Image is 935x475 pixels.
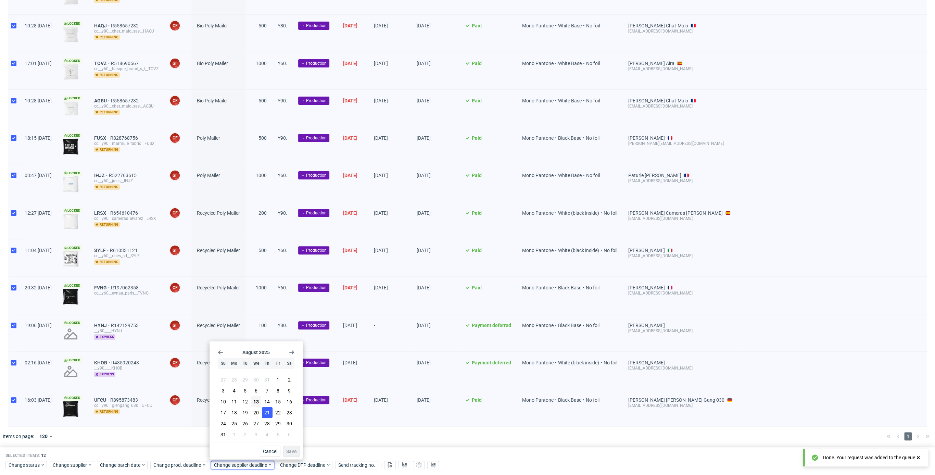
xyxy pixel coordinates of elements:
[233,431,236,438] span: 1
[197,173,220,178] span: Poly Mailer
[244,431,247,438] span: 2
[229,407,239,418] button: Mon Aug 18 2025
[111,285,140,290] a: R197062358
[301,98,327,104] span: → Production
[558,173,582,178] span: White Base
[262,385,273,396] button: Thu Aug 07 2025
[170,59,180,68] figcaption: GF
[284,374,294,385] button: Sat Aug 02 2025
[628,210,723,216] a: [PERSON_NAME] Cameras [PERSON_NAME]
[522,61,554,66] span: Mono Pantone
[109,173,138,178] span: R522763615
[111,23,140,28] a: R558657232
[229,396,239,407] button: Mon Aug 11 2025
[278,135,287,141] span: Y90.
[277,431,279,438] span: 5
[110,135,139,141] a: R828768756
[242,398,248,405] span: 12
[220,431,226,438] span: 31
[374,248,388,253] span: [DATE]
[197,210,240,216] span: Recycled Poly Mailer
[197,135,220,141] span: Poly Mailer
[170,246,180,255] figcaption: GF
[275,398,281,405] span: 15
[94,103,159,109] div: cc__y90__chat_malo_sas__AGBU
[554,248,558,253] span: •
[558,210,599,216] span: White (black inside)
[170,208,180,218] figcaption: GF
[262,396,273,407] button: Thu Aug 14 2025
[111,61,140,66] a: R518690567
[94,141,159,146] div: cc__y90__marmule_fabric__FUSX
[94,397,110,403] a: UFCU
[277,387,279,394] span: 8
[417,135,431,141] span: [DATE]
[94,28,159,34] div: cc__y80__chat_malo_sas__HAQJ
[63,101,79,117] img: data
[417,248,431,253] span: [DATE]
[599,210,604,216] span: •
[417,210,431,216] span: [DATE]
[111,323,140,328] span: R142129753
[628,103,732,109] div: [EMAIL_ADDRESS][DOMAIN_NAME]
[582,61,586,66] span: •
[94,248,110,253] span: SYLF
[25,173,52,178] span: 03:47 [DATE]
[197,23,228,28] span: Bio Poly Mailer
[110,397,139,403] a: R895873483
[111,360,140,365] a: R435920243
[222,387,225,394] span: 3
[374,61,388,66] span: [DATE]
[343,248,357,253] span: [DATE]
[284,385,294,396] button: Sat Aug 09 2025
[343,98,357,103] span: [DATE]
[63,208,82,213] span: Locked
[256,285,267,290] span: 1000
[63,401,79,417] img: version_two_editor_design
[256,61,267,66] span: 1000
[374,210,388,216] span: [DATE]
[240,396,250,407] button: Tue Aug 12 2025
[197,248,240,253] span: Recycled Poly Mailer
[94,323,111,328] a: HYNJ
[63,251,79,267] img: version_two_editor_design
[94,210,110,216] a: LRSX
[286,398,292,405] span: 16
[286,409,292,416] span: 23
[256,173,267,178] span: 1000
[218,407,228,418] button: Sun Aug 17 2025
[110,210,139,216] a: R654610476
[94,259,120,265] span: returning
[229,418,239,429] button: Mon Aug 25 2025
[94,178,159,184] div: cc__y60__jules__IHJZ
[628,323,665,328] a: [PERSON_NAME]
[25,98,52,103] span: 10:28 [DATE]
[301,210,327,216] span: → Production
[25,210,52,216] span: 12:27 [DATE]
[25,285,52,290] span: 20:32 [DATE]
[253,376,259,383] span: 30
[266,431,268,438] span: 4
[94,135,110,141] span: FUSX
[264,409,270,416] span: 21
[278,173,287,178] span: Y60.
[63,21,82,26] span: Locked
[258,210,267,216] span: 200
[263,449,277,454] span: Cancel
[343,173,357,178] span: [DATE]
[599,248,604,253] span: •
[94,285,111,290] span: FVNG
[255,431,257,438] span: 3
[242,409,248,416] span: 19
[586,173,600,178] span: No foil
[218,385,228,396] button: Sun Aug 03 2025
[251,385,261,396] button: Wed Aug 06 2025
[277,376,279,383] span: 1
[170,133,180,143] figcaption: GF
[628,397,724,403] a: [PERSON_NAME] [PERSON_NAME] Gang 030
[253,409,259,416] span: 20
[581,135,586,141] span: •
[288,387,290,394] span: 9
